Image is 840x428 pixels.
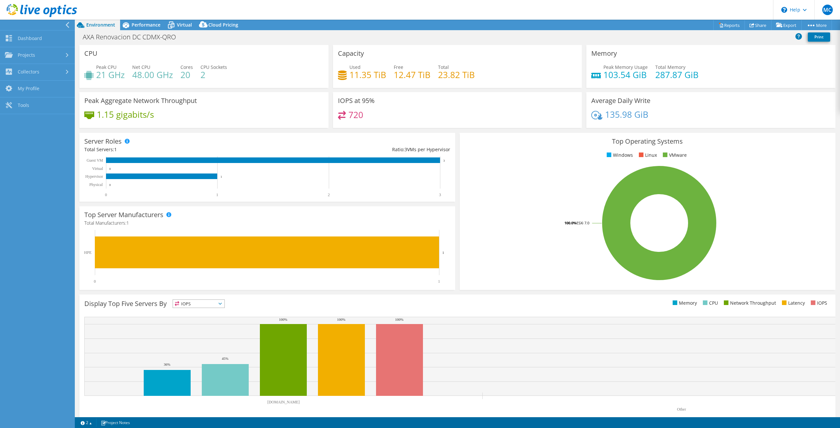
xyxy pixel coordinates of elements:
[577,220,589,225] tspan: ESXi 7.0
[208,22,238,28] span: Cloud Pricing
[603,71,648,78] h4: 103.54 GiB
[267,146,450,153] div: Ratio: VMs per Hypervisor
[780,299,805,307] li: Latency
[337,317,346,321] text: 100%
[808,32,830,42] a: Print
[809,299,827,307] li: IOPS
[132,71,173,78] h4: 48.00 GHz
[442,251,444,255] text: 1
[173,300,224,308] span: IOPS
[80,33,186,41] h1: AXA Renovacion DC CDMX-QRO
[671,299,697,307] li: Memory
[96,71,125,78] h4: 21 GHz
[564,220,577,225] tspan: 100.0%
[722,299,776,307] li: Network Throughput
[84,97,197,104] h3: Peak Aggregate Network Throughput
[164,362,170,366] text: 36%
[126,220,129,226] span: 1
[105,193,107,197] text: 0
[591,50,617,57] h3: Memory
[84,211,163,218] h3: Top Server Manufacturers
[405,146,407,153] span: 3
[438,279,440,284] text: 1
[822,5,833,15] span: MC
[438,71,475,78] h4: 23.82 TiB
[394,64,403,70] span: Free
[328,193,330,197] text: 2
[637,152,657,159] li: Linux
[605,111,648,118] h4: 135.98 GiB
[394,71,430,78] h4: 12.47 TiB
[465,138,830,145] h3: Top Operating Systems
[655,64,685,70] span: Total Memory
[349,71,386,78] h4: 11.35 TiB
[109,183,111,187] text: 0
[603,64,648,70] span: Peak Memory Usage
[222,357,228,360] text: 45%
[220,175,222,178] text: 1
[200,71,227,78] h4: 2
[591,97,650,104] h3: Average Daily Write
[745,20,771,30] a: Share
[801,20,832,30] a: More
[701,299,718,307] li: CPU
[200,64,227,70] span: CPU Sockets
[395,317,404,321] text: 100%
[84,50,97,57] h3: CPU
[132,22,160,28] span: Performance
[84,138,122,145] h3: Server Roles
[94,279,96,284] text: 0
[349,64,361,70] span: Used
[180,71,193,78] h4: 20
[89,182,103,187] text: Physical
[84,219,450,227] h4: Total Manufacturers:
[781,7,787,13] svg: \n
[84,250,92,255] text: HPE
[86,22,115,28] span: Environment
[132,64,150,70] span: Net CPU
[84,146,267,153] div: Total Servers:
[96,64,116,70] span: Peak CPU
[114,146,117,153] span: 1
[438,64,449,70] span: Total
[439,193,441,197] text: 3
[661,152,687,159] li: VMware
[76,418,96,427] a: 2
[338,97,375,104] h3: IOPS at 95%
[267,400,300,404] text: [DOMAIN_NAME]
[348,111,363,118] h4: 720
[109,167,111,171] text: 0
[771,20,802,30] a: Export
[97,111,154,118] h4: 1.15 gigabits/s
[85,174,103,179] text: Hypervisor
[87,158,103,163] text: Guest VM
[177,22,192,28] span: Virtual
[655,71,699,78] h4: 287.87 GiB
[180,64,193,70] span: Cores
[677,407,686,412] text: Other
[216,193,218,197] text: 1
[605,152,633,159] li: Windows
[92,166,103,171] text: Virtual
[279,317,287,321] text: 100%
[713,20,745,30] a: Reports
[443,159,445,162] text: 3
[96,418,135,427] a: Project Notes
[338,50,364,57] h3: Capacity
